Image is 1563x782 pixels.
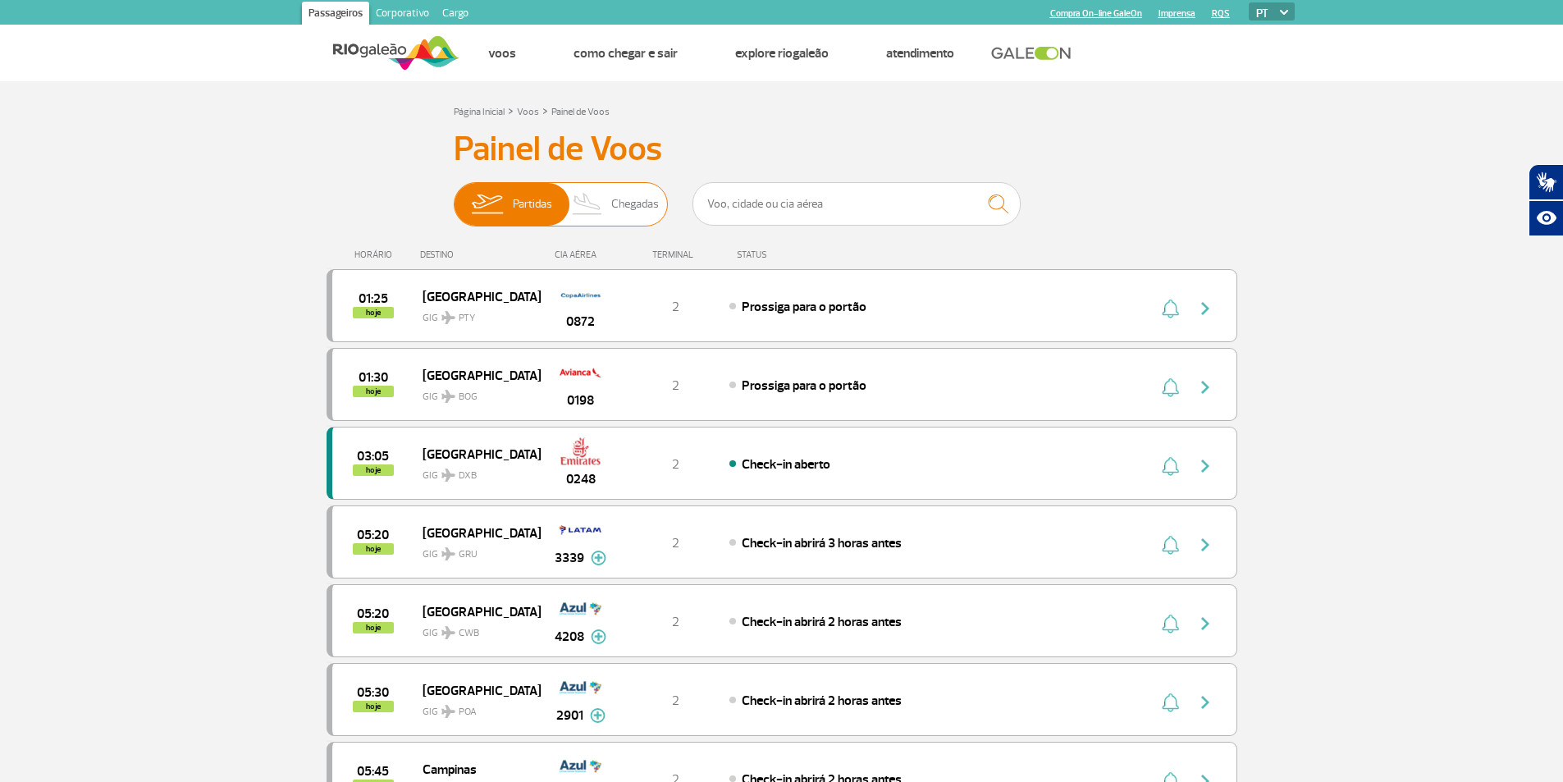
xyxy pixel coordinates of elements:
[735,45,829,62] a: Explore RIOgaleão
[459,626,479,641] span: CWB
[742,535,902,551] span: Check-in abrirá 3 horas antes
[423,679,528,701] span: [GEOGRAPHIC_DATA]
[742,456,830,473] span: Check-in aberto
[886,45,954,62] a: Atendimento
[423,538,528,562] span: GIG
[742,377,866,394] span: Prossiga para o portão
[459,705,477,720] span: POA
[441,705,455,718] img: destiny_airplane.svg
[423,460,528,483] span: GIG
[540,249,622,260] div: CIA AÉREA
[566,312,595,332] span: 0872
[1162,535,1179,555] img: sino-painel-voo.svg
[357,529,389,541] span: 2025-09-28 05:20:00
[459,469,477,483] span: DXB
[423,617,528,641] span: GIG
[302,2,369,28] a: Passageiros
[672,456,679,473] span: 2
[556,706,583,725] span: 2901
[672,535,679,551] span: 2
[574,45,678,62] a: Como chegar e sair
[423,286,528,307] span: [GEOGRAPHIC_DATA]
[692,182,1021,226] input: Voo, cidade ou cia aérea
[508,101,514,120] a: >
[742,614,902,630] span: Check-in abrirá 2 horas antes
[436,2,475,28] a: Cargo
[672,693,679,709] span: 2
[1162,377,1179,397] img: sino-painel-voo.svg
[551,106,610,118] a: Painel de Voos
[357,608,389,620] span: 2025-09-28 05:20:00
[1050,8,1142,19] a: Compra On-line GaleOn
[454,106,505,118] a: Página Inicial
[742,299,866,315] span: Prossiga para o portão
[672,299,679,315] span: 2
[567,391,594,410] span: 0198
[591,629,606,644] img: mais-info-painel-voo.svg
[459,390,478,405] span: BOG
[331,249,421,260] div: HORÁRIO
[369,2,436,28] a: Corporativo
[423,381,528,405] span: GIG
[359,293,388,304] span: 2025-09-28 01:25:00
[1195,693,1215,712] img: seta-direita-painel-voo.svg
[423,443,528,464] span: [GEOGRAPHIC_DATA]
[441,469,455,482] img: destiny_airplane.svg
[359,372,388,383] span: 2025-09-28 01:30:00
[1195,535,1215,555] img: seta-direita-painel-voo.svg
[441,547,455,560] img: destiny_airplane.svg
[729,249,862,260] div: STATUS
[420,249,540,260] div: DESTINO
[1162,456,1179,476] img: sino-painel-voo.svg
[542,101,548,120] a: >
[590,708,606,723] img: mais-info-painel-voo.svg
[423,364,528,386] span: [GEOGRAPHIC_DATA]
[459,311,475,326] span: PTY
[672,377,679,394] span: 2
[423,522,528,543] span: [GEOGRAPHIC_DATA]
[423,302,528,326] span: GIG
[622,249,729,260] div: TERMINAL
[357,450,389,462] span: 2025-09-28 03:05:00
[555,627,584,647] span: 4208
[357,687,389,698] span: 2025-09-28 05:30:00
[742,693,902,709] span: Check-in abrirá 2 horas antes
[1212,8,1230,19] a: RQS
[441,390,455,403] img: destiny_airplane.svg
[353,622,394,633] span: hoje
[441,626,455,639] img: destiny_airplane.svg
[423,758,528,780] span: Campinas
[353,543,394,555] span: hoje
[1529,164,1563,236] div: Plugin de acessibilidade da Hand Talk.
[423,696,528,720] span: GIG
[1195,456,1215,476] img: seta-direita-painel-voo.svg
[461,183,513,226] img: slider-embarque
[1162,299,1179,318] img: sino-painel-voo.svg
[1159,8,1195,19] a: Imprensa
[459,547,478,562] span: GRU
[672,614,679,630] span: 2
[1529,164,1563,200] button: Abrir tradutor de língua de sinais.
[423,601,528,622] span: [GEOGRAPHIC_DATA]
[353,386,394,397] span: hoje
[513,183,552,226] span: Partidas
[1195,614,1215,633] img: seta-direita-painel-voo.svg
[1162,614,1179,633] img: sino-painel-voo.svg
[441,311,455,324] img: destiny_airplane.svg
[353,307,394,318] span: hoje
[1529,200,1563,236] button: Abrir recursos assistivos.
[357,766,389,777] span: 2025-09-28 05:45:00
[555,548,584,568] span: 3339
[353,464,394,476] span: hoje
[353,701,394,712] span: hoje
[517,106,539,118] a: Voos
[454,129,1110,170] h3: Painel de Voos
[611,183,659,226] span: Chegadas
[1162,693,1179,712] img: sino-painel-voo.svg
[1195,299,1215,318] img: seta-direita-painel-voo.svg
[566,469,596,489] span: 0248
[591,551,606,565] img: mais-info-painel-voo.svg
[488,45,516,62] a: Voos
[564,183,612,226] img: slider-desembarque
[1195,377,1215,397] img: seta-direita-painel-voo.svg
